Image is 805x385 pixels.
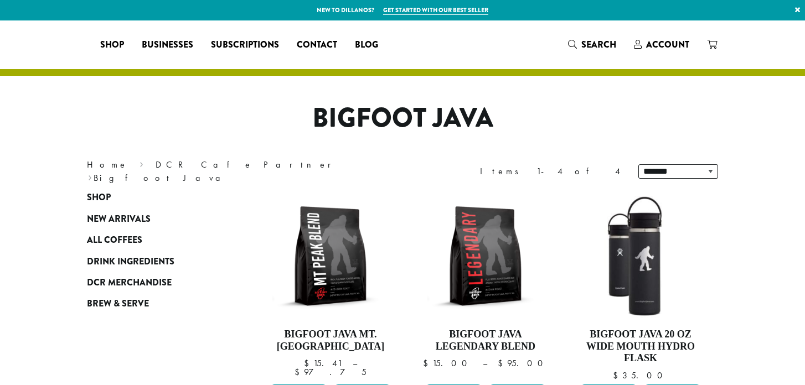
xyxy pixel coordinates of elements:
span: $ [423,357,432,369]
span: – [483,357,487,369]
a: Search [559,35,625,54]
a: New Arrivals [87,209,220,230]
span: Businesses [142,38,193,52]
h4: Bigfoot Java Legendary Blend [422,329,549,352]
span: Brew & Serve [87,297,149,311]
img: LO2867-BFJ-Hydro-Flask-20oz-WM-wFlex-Sip-Lid-Black-300x300.jpg [577,192,704,320]
span: Contact [297,38,337,52]
bdi: 35.00 [613,370,668,381]
span: All Coffees [87,233,142,247]
nav: Breadcrumb [87,158,386,185]
span: Blog [355,38,378,52]
span: Drink Ingredients [87,255,174,269]
bdi: 15.00 [423,357,472,369]
span: $ [498,357,507,369]
span: New Arrivals [87,212,151,226]
span: DCR Merchandise [87,276,172,290]
img: BFJ_MtPeak_12oz-300x300.png [267,192,394,320]
span: $ [613,370,622,381]
a: Drink Ingredients [87,251,220,272]
a: Shop [87,187,220,208]
span: Search [581,38,616,51]
a: Get started with our best seller [383,6,488,15]
h4: Bigfoot Java 20 oz Wide Mouth Hydro Flask [577,329,704,365]
span: › [88,168,92,185]
a: Bigfoot Java Mt. [GEOGRAPHIC_DATA] [267,192,394,380]
h4: Bigfoot Java Mt. [GEOGRAPHIC_DATA] [267,329,394,352]
a: Home [87,159,128,170]
a: DCR Cafe Partner [156,159,339,170]
a: Bigfoot Java 20 oz Wide Mouth Hydro Flask $35.00 [577,192,704,380]
span: Subscriptions [211,38,279,52]
h1: Bigfoot Java [79,102,726,134]
div: Items 1-4 of 4 [480,165,622,178]
a: Shop [91,36,133,54]
span: $ [295,366,304,378]
span: Shop [87,191,111,205]
span: › [140,154,143,171]
a: DCR Merchandise [87,272,220,293]
span: Shop [100,38,124,52]
a: All Coffees [87,230,220,251]
span: $ [304,357,313,369]
bdi: 15.41 [304,357,342,369]
img: BFJ_Legendary_12oz-300x300.png [422,192,549,320]
span: – [353,357,357,369]
bdi: 97.75 [295,366,367,378]
a: Bigfoot Java Legendary Blend [422,192,549,380]
span: Account [646,38,689,51]
bdi: 95.00 [498,357,548,369]
a: Brew & Serve [87,293,220,314]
